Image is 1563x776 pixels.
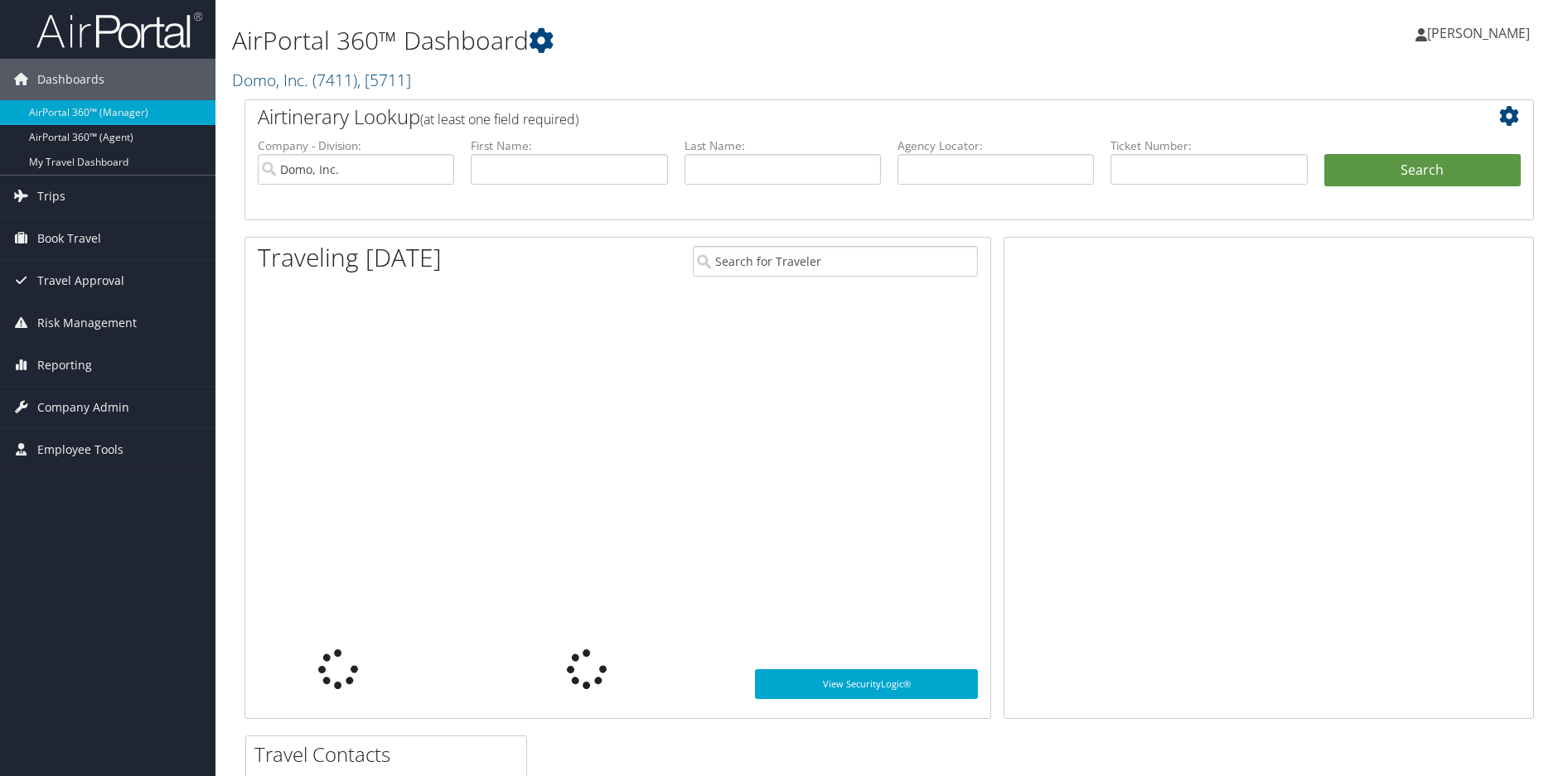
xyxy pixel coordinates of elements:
[37,387,129,428] span: Company Admin
[693,246,979,277] input: Search for Traveler
[258,137,454,154] label: Company - Division:
[37,302,137,344] span: Risk Management
[37,429,123,470] span: Employee Tools
[37,176,65,217] span: Trips
[36,11,202,50] img: airportal-logo.png
[1111,137,1307,154] label: Ticket Number:
[258,240,442,275] h1: Traveling [DATE]
[898,137,1094,154] label: Agency Locator:
[37,345,92,386] span: Reporting
[37,218,101,259] span: Book Travel
[254,740,526,769] h2: Travel Contacts
[232,69,411,91] a: Domo, Inc.
[755,669,979,699] a: View SecurityLogic®
[232,23,1108,58] h1: AirPortal 360™ Dashboard
[1427,24,1530,42] span: [PERSON_NAME]
[258,103,1414,131] h2: Airtinerary Lookup
[357,69,411,91] span: , [ 5711 ]
[685,137,881,154] label: Last Name:
[1415,8,1546,58] a: [PERSON_NAME]
[312,69,357,91] span: ( 7411 )
[420,110,578,128] span: (at least one field required)
[37,260,124,301] span: Travel Approval
[37,59,104,100] span: Dashboards
[1324,154,1521,187] button: Search
[471,137,667,154] label: First Name:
